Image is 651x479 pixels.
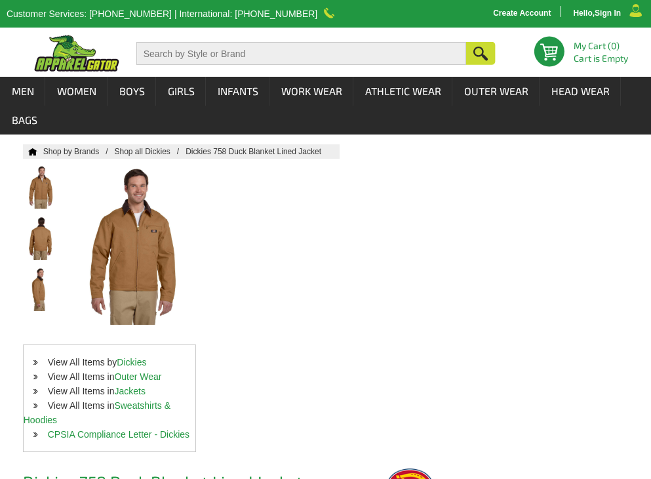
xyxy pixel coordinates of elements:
[540,77,620,106] a: Head Wear
[34,35,119,72] img: ApparelGator
[574,54,628,63] span: Cart is Empty
[24,355,195,369] li: View All Items by
[114,371,161,382] a: Outer Wear
[23,217,58,260] img: Dickies 758 Duck Blanket Lined Jacket
[453,77,539,106] a: Outer Wear
[595,9,621,17] a: Sign In
[207,77,269,106] a: Infants
[7,10,317,18] p: Customer Services: [PHONE_NUMBER] | International: [PHONE_NUMBER]
[157,77,205,106] a: Girls
[43,147,115,156] a: Shop by Brands
[493,9,551,17] a: Create Account
[1,77,45,106] a: Men
[24,384,195,398] li: View All Items in
[46,77,107,106] a: Women
[117,357,146,367] a: Dickies
[270,77,353,106] a: Work Wear
[48,429,189,440] a: CPSIA Compliance Letter - Dickies
[23,148,37,156] a: Home
[108,77,155,106] a: Boys
[23,268,58,311] img: Dickies 758 Duck Blanket Lined Jacket
[24,369,195,384] li: View All Items in
[114,386,145,396] a: Jackets
[23,165,58,209] img: Dickies 758 Duck Blanket Lined Jacket
[574,41,623,51] li: My Cart (0)
[114,147,186,156] a: Shop all Dickies
[186,147,334,156] a: Dickies 758 Duck Blanket Lined Jacket
[354,77,452,106] a: Athletic Wear
[1,106,48,135] a: Bags
[573,9,595,17] a: Hello,
[24,398,195,427] li: View All Items in
[136,42,466,65] input: Search by Style or Brand
[24,400,170,425] a: Sweatshirts & Hoodies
